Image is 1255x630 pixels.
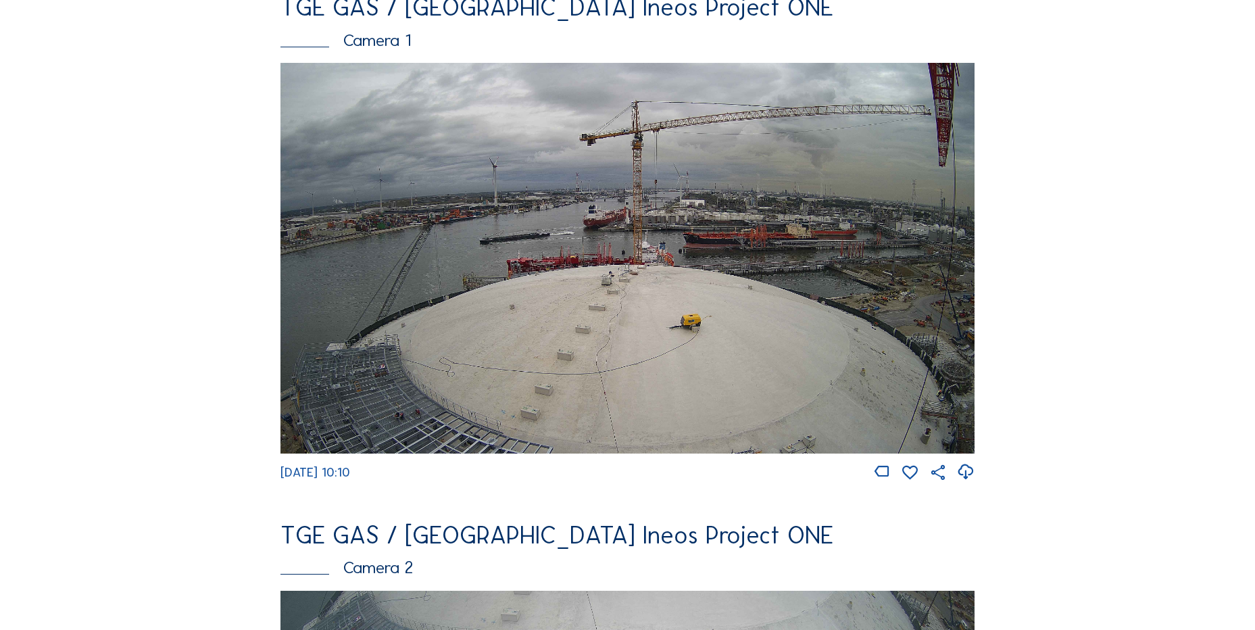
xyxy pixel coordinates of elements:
div: Camera 2 [280,559,975,576]
span: [DATE] 10:10 [280,465,350,480]
div: Camera 1 [280,32,975,49]
img: Image [280,63,975,454]
div: TGE GAS / [GEOGRAPHIC_DATA] Ineos Project ONE [280,523,975,548]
